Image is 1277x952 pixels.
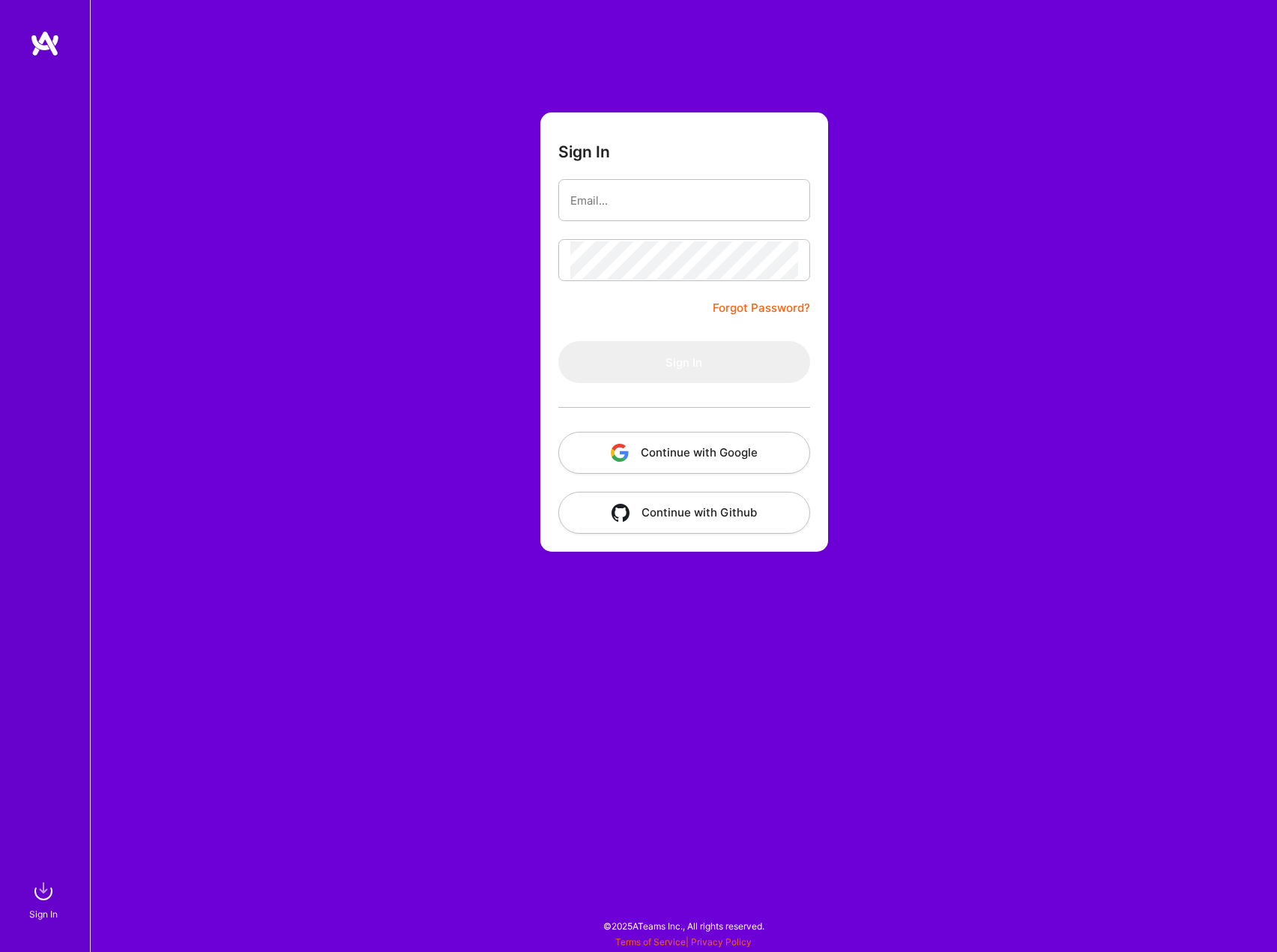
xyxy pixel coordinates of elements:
[691,936,752,948] a: Privacy Policy
[615,936,752,948] span: |
[558,492,810,534] button: Continue with Github
[90,907,1277,945] div: © 2025 ATeams Inc., All rights reserved.
[558,432,810,474] button: Continue with Google
[570,181,798,220] input: Email...
[615,936,686,948] a: Terms of Service
[611,444,629,462] img: icon
[29,906,58,922] div: Sign In
[31,876,58,922] a: sign inSign In
[558,341,810,383] button: Sign In
[30,30,60,57] img: logo
[558,142,610,161] h3: Sign In
[28,876,58,906] img: sign in
[713,299,810,317] a: Forgot Password?
[612,504,630,522] img: icon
